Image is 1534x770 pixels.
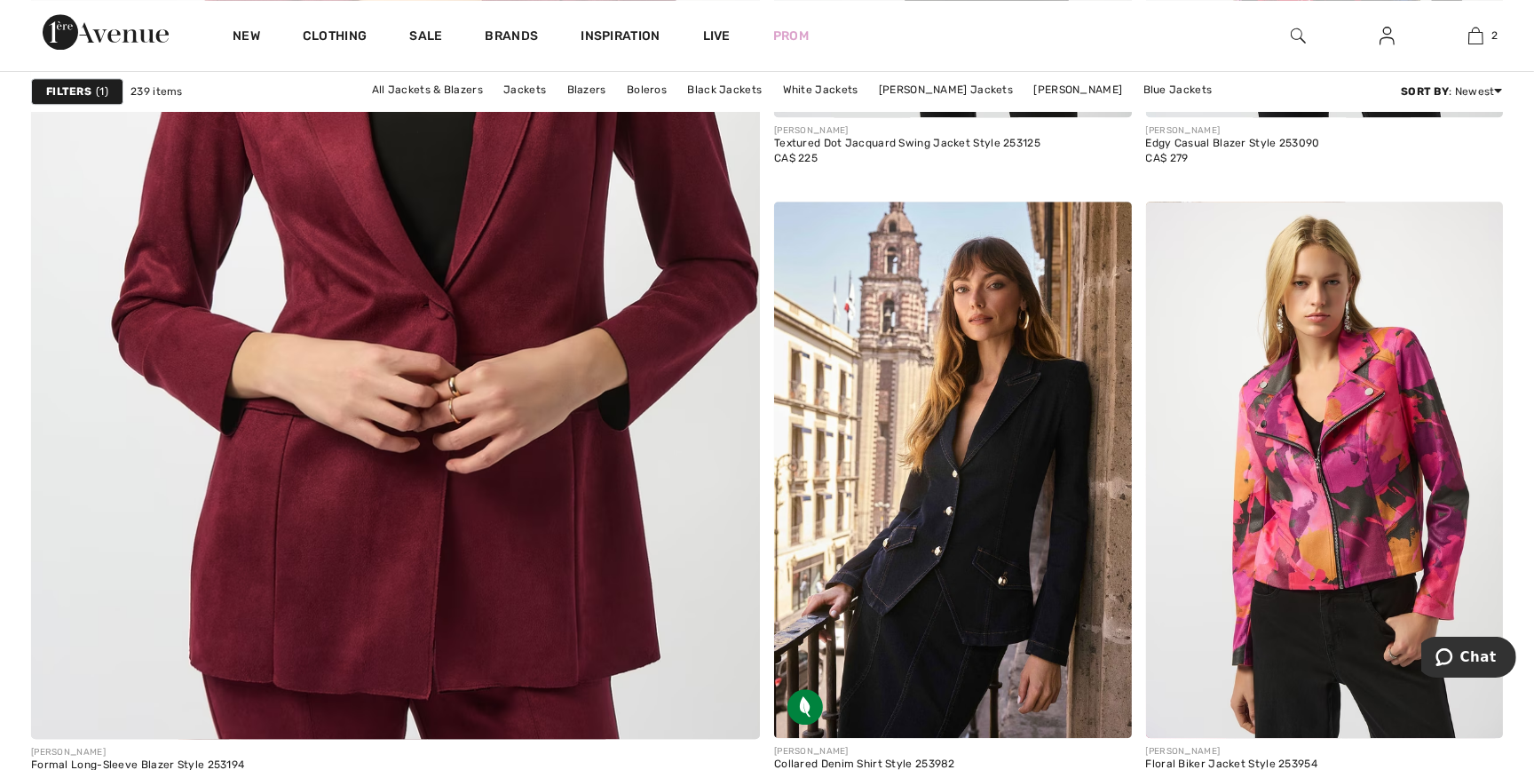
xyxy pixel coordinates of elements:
a: Black Jackets [678,78,771,101]
div: [PERSON_NAME] [774,124,1040,138]
div: : Newest [1401,83,1503,99]
span: CA$ 225 [774,152,818,164]
div: [PERSON_NAME] [774,745,955,758]
img: My Info [1380,25,1395,46]
span: 239 items [130,83,183,99]
img: 1ère Avenue [43,14,169,50]
div: [PERSON_NAME] [1146,745,1318,758]
a: Boleros [618,78,676,101]
span: Inspiration [581,28,660,47]
a: Live [703,27,731,45]
a: All Jackets & Blazers [363,78,492,101]
div: Edgy Casual Blazer Style 253090 [1146,138,1320,150]
img: Sustainable Fabric [787,689,823,725]
img: search the website [1291,25,1306,46]
a: 2 [1432,25,1519,46]
a: [PERSON_NAME] Jackets [870,78,1022,101]
iframe: Opens a widget where you can chat to one of our agents [1421,637,1516,681]
a: Brands [486,28,539,47]
img: Floral Biker Jacket Style 253954. Black/Multi [1146,202,1504,738]
img: My Bag [1468,25,1483,46]
a: White Jackets [774,78,867,101]
a: Sign In [1365,25,1409,47]
span: CA$ 279 [1146,152,1189,164]
strong: Sort By [1401,85,1449,98]
a: Blazers [558,78,615,101]
a: Sale [409,28,442,47]
a: Jackets [494,78,555,101]
span: 1 [96,83,108,99]
span: 2 [1492,28,1498,44]
div: [PERSON_NAME] [1146,124,1320,138]
a: [PERSON_NAME] [1025,78,1132,101]
div: Textured Dot Jacquard Swing Jacket Style 253125 [774,138,1040,150]
a: Clothing [303,28,367,47]
a: New [233,28,260,47]
strong: Filters [46,83,91,99]
img: Collared Denim Shirt Style 253982. Indigo [774,202,1132,738]
a: Prom [773,27,809,45]
div: [PERSON_NAME] [31,746,244,759]
a: Blue Jackets [1135,78,1222,101]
